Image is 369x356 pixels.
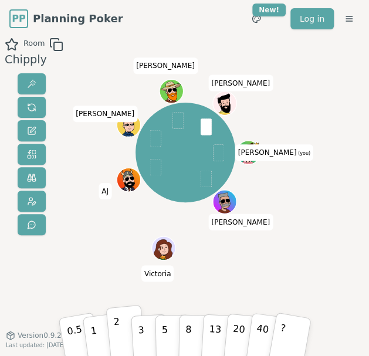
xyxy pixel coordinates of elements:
span: Click to change your name [208,75,273,91]
span: Click to change your name [208,214,273,230]
button: Change avatar [18,191,46,212]
button: Change deck [18,144,46,165]
button: Version0.9.2 [6,331,62,340]
a: PPPlanning Poker [9,9,123,28]
span: Click to change your name [133,57,198,74]
button: Reset votes [18,97,46,118]
button: Click to change your avatar [237,141,259,164]
span: Last updated: [DATE] [6,342,66,348]
span: Version 0.9.2 [18,331,62,340]
div: Chipply [5,52,63,69]
button: Change name [18,120,46,141]
span: PP [12,12,25,26]
button: Watch only [18,167,46,188]
span: Room [23,38,45,52]
span: Click to change your name [73,106,137,122]
span: Click to change your name [235,144,313,161]
a: Log in [290,8,334,29]
button: New! [246,8,267,29]
div: New! [252,4,286,16]
span: Click to change your name [141,265,174,282]
button: Add as favourite [5,38,19,52]
button: Send feedback [18,214,46,235]
button: Reveal votes [18,73,46,94]
span: Click to change your name [99,183,111,199]
span: (you) [296,151,310,156]
p: 2 [113,313,123,354]
span: Dylan is the host [253,141,259,147]
span: Planning Poker [33,11,123,27]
